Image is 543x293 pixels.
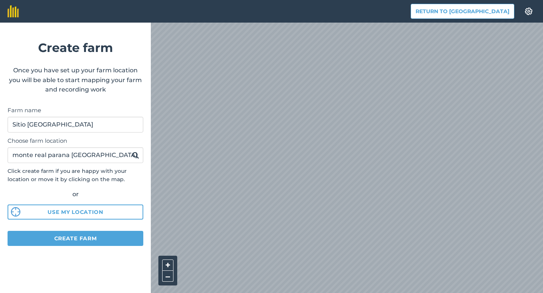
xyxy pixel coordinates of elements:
[8,204,143,220] button: Use my location
[8,117,143,133] input: Farm name
[524,8,533,15] img: A cog icon
[8,189,143,199] div: or
[411,4,514,19] button: Return to [GEOGRAPHIC_DATA]
[162,271,173,282] button: –
[132,151,139,160] img: svg+xml;base64,PHN2ZyB4bWxucz0iaHR0cDovL3d3dy53My5vcmcvMjAwMC9zdmciIHdpZHRoPSIxOSIgaGVpZ2h0PSIyNC...
[8,136,143,145] label: Choose farm location
[8,147,143,163] input: Enter your farm’s address
[162,259,173,271] button: +
[8,106,143,115] label: Farm name
[11,207,20,217] img: svg%3e
[8,231,143,246] button: Create farm
[8,167,143,184] p: Click create farm if you are happy with your location or move it by clicking on the map.
[8,5,19,17] img: fieldmargin Logo
[8,66,143,95] p: Once you have set up your farm location you will be able to start mapping your farm and recording...
[8,38,143,57] h1: Create farm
